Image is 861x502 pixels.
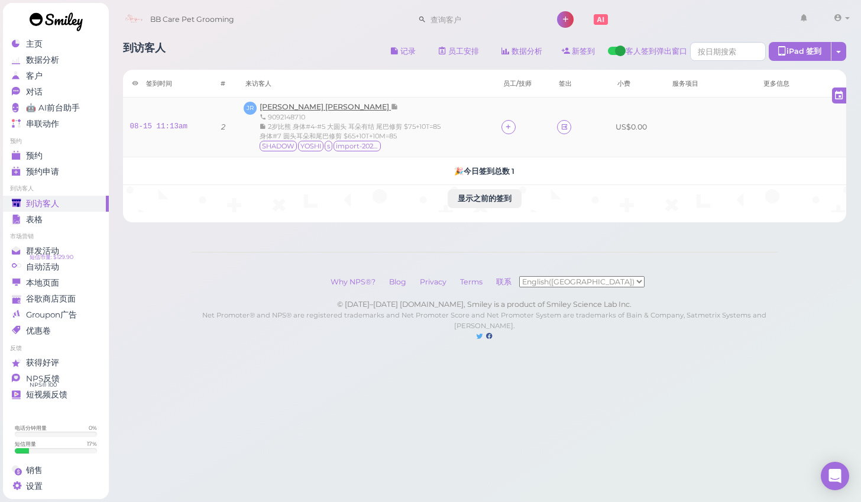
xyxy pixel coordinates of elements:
[3,137,109,145] li: 预约
[130,122,188,131] a: 08-15 11:13am
[3,148,109,164] a: 预约
[325,141,332,151] span: s
[426,10,541,29] input: 查询客户
[26,151,43,161] span: 预约
[26,310,77,320] span: Groupon广告
[221,122,225,131] i: 2
[123,42,166,64] h1: 到访客人
[381,42,426,61] button: 记录
[755,70,846,98] th: 更多信息
[3,462,109,478] a: 销售
[429,42,489,61] a: 员工安排
[391,102,399,111] span: 记录
[3,100,109,116] a: 🤖 AI前台助手
[626,46,687,64] span: 客人签到弹出窗口
[123,70,210,98] th: 签到时间
[218,79,228,88] div: #
[26,119,59,129] span: 串联动作
[26,103,80,113] span: 🤖 AI前台助手
[3,478,109,494] a: 设置
[26,215,43,225] span: 表格
[3,344,109,352] li: 反馈
[202,311,766,330] small: Net Promoter® and NPS® are registered trademarks and Net Promoter Score and Net Promoter System a...
[26,71,43,81] span: 客户
[26,326,51,336] span: 优惠卷
[3,52,109,68] a: 数据分析
[260,102,399,111] a: [PERSON_NAME] [PERSON_NAME]
[26,294,76,304] span: 谷歌商店页面
[150,3,234,36] span: BB Care Pet Grooming
[237,70,494,98] th: 来访客人
[608,70,663,98] th: 小费
[260,122,441,140] span: 2岁比熊 身体#4-#5 大圆头 耳朵有结 尾巴修剪 $75+10T=85身体#7 圆头耳朵和尾巴修剪 $65+10T+10M=85
[608,98,663,157] td: US$0.00
[3,212,109,228] a: 表格
[15,424,47,432] div: 电话分钟用量
[3,196,109,212] a: 到访客人
[26,55,59,65] span: 数据分析
[260,102,391,111] span: [PERSON_NAME] [PERSON_NAME]
[30,380,57,390] span: NPS® 100
[552,42,605,61] a: 新签到
[89,424,97,432] div: 0 %
[690,42,766,61] input: 按日期搜索
[550,70,587,98] th: 签出
[494,70,550,98] th: 员工/技师
[325,277,381,286] a: Why NPS®?
[26,374,60,384] span: NPS反馈
[3,259,109,275] a: 自动活动
[298,141,323,151] span: YOSHI
[3,291,109,307] a: 谷歌商店页面
[3,323,109,339] a: 优惠卷
[26,481,43,491] span: 设置
[3,36,109,52] a: 主页
[26,39,43,49] span: 主页
[492,42,552,61] a: 数据分析
[244,102,257,115] span: JR
[334,141,381,151] span: import-2025-02-03
[26,199,59,209] span: 到访客人
[414,277,452,286] a: Privacy
[260,141,297,151] span: SHADOW
[15,440,36,448] div: 短信用量
[3,116,109,132] a: 串联动作
[26,278,59,288] span: 本地页面
[26,246,59,256] span: 群发活动
[3,387,109,403] a: 短视频反馈
[448,189,522,208] button: 显示之前的签到
[26,262,59,272] span: 自动活动
[663,70,755,98] th: 服务项目
[3,184,109,193] li: 到访客人
[30,252,73,262] span: 短信币量: $129.90
[26,465,43,475] span: 销售
[192,299,778,310] div: © [DATE]–[DATE] [DOMAIN_NAME], Smiley is a product of Smiley Science Lab Inc.
[821,462,849,490] div: Open Intercom Messenger
[454,277,488,286] a: Terms
[3,371,109,387] a: NPS反馈 NPS® 100
[87,440,97,448] div: 17 %
[260,112,443,122] div: 9092148710
[3,275,109,291] a: 本地页面
[3,307,109,323] a: Groupon广告
[3,68,109,84] a: 客户
[769,42,831,61] div: iPad 签到
[3,243,109,259] a: 群发活动 短信币量: $129.90
[490,277,519,286] a: 联系
[26,167,59,177] span: 预约申请
[383,277,412,286] a: Blog
[26,390,67,400] span: 短视频反馈
[3,355,109,371] a: 获得好评
[3,164,109,180] a: 预约申请
[26,87,43,97] span: 对话
[3,84,109,100] a: 对话
[3,232,109,241] li: 市场营销
[130,167,840,176] h5: 🎉 今日签到总数 1
[26,358,59,368] span: 获得好评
